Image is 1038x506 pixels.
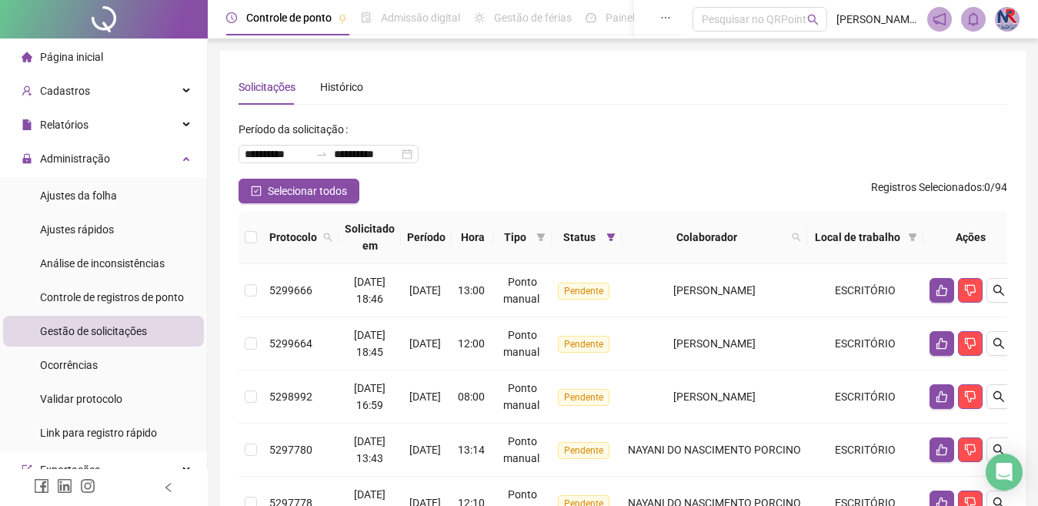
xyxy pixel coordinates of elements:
span: 5299666 [269,284,312,297]
th: Solicitado em [339,211,401,264]
span: like [936,337,948,350]
span: [DATE] 18:46 [354,276,385,305]
span: linkedin [57,478,72,494]
span: Selecionar todos [268,183,347,199]
span: [DATE] [409,284,441,297]
div: Open Intercom Messenger [986,454,1023,491]
span: dislike [964,337,976,350]
span: Colaborador [628,229,786,246]
span: instagram [80,478,95,494]
span: 12:00 [458,337,485,350]
span: search [993,337,1005,350]
span: Pendente [558,283,609,300]
span: ellipsis [660,12,671,23]
span: swap-right [315,148,328,160]
span: Ponto manual [503,435,539,464]
td: ESCRITÓRIO [807,317,923,370]
span: Link para registro rápido [40,427,157,439]
span: Controle de ponto [246,12,332,24]
th: Período [401,211,452,264]
span: [DATE] [409,337,441,350]
span: Ponto manual [503,329,539,358]
td: ESCRITÓRIO [807,264,923,317]
span: Protocolo [269,229,317,246]
span: filter [905,226,920,249]
span: [PERSON_NAME] - NRCARGO [836,11,918,28]
span: Tipo [499,229,530,246]
span: filter [603,226,619,249]
span: filter [606,233,616,242]
span: like [936,444,948,456]
span: left [163,482,174,493]
td: ESCRITÓRIO [807,370,923,424]
span: user-add [22,85,32,96]
span: [DATE] 13:43 [354,435,385,464]
span: NAYANI DO NASCIMENTO PORCINO [628,444,801,456]
div: Solicitações [239,79,295,96]
span: file-done [361,12,372,23]
span: Cadastros [40,85,90,97]
span: filter [908,233,917,242]
span: file [22,119,32,130]
span: [PERSON_NAME] [673,337,756,350]
span: home [22,52,32,62]
span: search [993,390,1005,403]
span: filter [536,233,546,242]
span: Painel do DP [606,12,666,24]
span: 5299664 [269,337,312,350]
span: Ajustes da folha [40,189,117,202]
span: 13:14 [458,444,485,456]
span: Ponto manual [503,276,539,305]
span: Local de trabalho [813,229,902,246]
span: Relatórios [40,119,88,131]
span: pushpin [338,14,347,23]
span: dashboard [586,12,596,23]
span: sun [474,12,485,23]
span: dislike [964,444,976,456]
img: 88281 [996,8,1019,31]
button: Selecionar todos [239,179,359,203]
div: Histórico [320,79,363,96]
span: Ajustes rápidos [40,223,114,236]
span: to [315,148,328,160]
span: Gestão de férias [494,12,572,24]
span: 5298992 [269,390,312,403]
span: clock-circle [226,12,237,23]
span: filter [533,226,549,249]
span: [DATE] [409,444,441,456]
span: [PERSON_NAME] [673,284,756,297]
span: [DATE] 16:59 [354,382,385,411]
span: search [789,226,804,249]
span: search [323,233,332,242]
th: Hora [452,211,493,264]
span: lock [22,153,32,164]
span: Administração [40,152,110,165]
span: search [792,233,801,242]
span: like [936,284,948,297]
span: 13:00 [458,284,485,297]
span: search [320,226,335,249]
span: Ocorrências [40,359,98,371]
label: Período da solicitação [239,117,354,142]
span: bell [966,12,980,26]
span: Gestão de solicitações [40,325,147,337]
div: Ações [930,229,1011,246]
span: Controle de registros de ponto [40,291,184,303]
span: like [936,390,948,403]
span: Admissão digital [381,12,460,24]
span: Análise de inconsistências [40,257,165,270]
span: 5297780 [269,444,312,456]
span: : 0 / 94 [871,179,1007,203]
span: search [993,444,1005,456]
span: search [807,14,819,25]
span: check-square [251,186,262,196]
span: search [993,284,1005,297]
span: Validar protocolo [40,393,122,405]
span: Pendente [558,442,609,459]
td: ESCRITÓRIO [807,424,923,477]
span: Ponto manual [503,382,539,411]
span: export [22,464,32,475]
span: [PERSON_NAME] [673,390,756,403]
span: dislike [964,284,976,297]
span: notification [933,12,946,26]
